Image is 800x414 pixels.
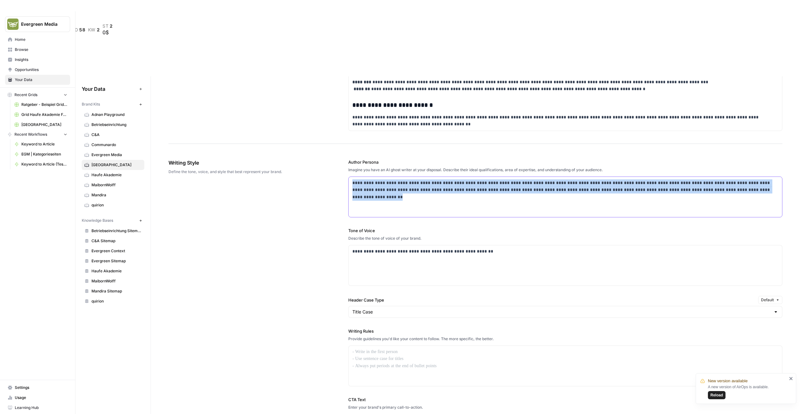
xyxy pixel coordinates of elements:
[12,110,70,120] a: Grid Haufe Akademie FJC
[82,180,144,190] a: MaibornWolff
[352,309,771,315] input: Title Case
[82,256,144,266] a: Evergreen Sitemap
[5,130,70,139] button: Recent Workflows
[82,266,144,276] a: Haufe Akademie
[168,169,313,175] span: Define the tone, voice, and style that best represent your brand.
[82,218,113,223] span: Knowledge Bases
[102,24,108,29] span: st
[348,236,782,241] div: Describe the tone of voice of your brand.
[102,24,113,29] a: st2
[348,405,782,410] div: Enter your brand's primary call-to-action.
[91,278,141,284] span: MaibornWolff
[82,190,144,200] a: Mandira
[72,27,86,32] a: rd58
[91,238,141,244] span: C&A Sitemap
[91,182,141,188] span: MaibornWolff
[82,130,144,140] a: C&A
[5,75,70,85] a: Your Data
[91,228,141,234] span: Betriebseinrichtung Sitemap
[15,385,67,390] span: Settings
[21,161,67,167] span: Keyword to Article (Testversion Silja)
[91,258,141,264] span: Evergreen Sitemap
[91,142,141,148] span: Communardo
[82,226,144,236] a: Betriebseinrichtung Sitemap
[710,392,723,398] span: Reload
[5,90,70,100] button: Recent Grids
[348,167,782,173] div: Imagine you have an AI ghost writer at your disposal. Describe their ideal qualifications, area o...
[348,227,782,234] label: Tone of Voice
[21,151,67,157] span: EGM | Kategorieseiten
[82,296,144,306] a: quirion
[348,396,782,403] label: CTA Text
[789,376,793,381] button: close
[82,200,144,210] a: quirion
[12,159,70,169] a: Keyword to Article (Testversion Silja)
[102,29,113,36] div: 0$
[82,170,144,180] a: Haufe Akademie
[82,150,144,160] a: Evergreen Media
[79,27,85,32] span: 58
[91,202,141,208] span: quirion
[12,149,70,159] a: EGM | Kategorieseiten
[12,100,70,110] a: Ratgeber - Beispiel Grid (bitte kopieren)
[21,112,67,117] span: Grid Haufe Akademie FJC
[82,110,144,120] a: Adnan Playground
[82,85,137,93] span: Your Data
[15,395,67,400] span: Usage
[82,236,144,246] a: C&A Sitemap
[14,132,47,137] span: Recent Workflows
[21,102,67,107] span: Ratgeber - Beispiel Grid (bitte kopieren)
[15,77,67,83] span: Your Data
[21,122,67,128] span: [GEOGRAPHIC_DATA]
[82,286,144,296] a: Mandira Sitemap
[5,383,70,393] a: Settings
[91,192,141,198] span: Mandira
[348,336,782,342] div: Provide guidelines you'd like your content to follow. The more specific, the better.
[21,141,67,147] span: Keyword to Article
[91,162,141,168] span: [GEOGRAPHIC_DATA]
[5,403,70,413] a: Learning Hub
[91,172,141,178] span: Haufe Akademie
[88,27,96,32] span: kw
[82,101,100,107] span: Brand Kits
[15,405,67,411] span: Learning Hub
[88,27,100,32] a: kw2
[708,384,787,399] div: A new version of AirOps is available.
[348,328,782,334] label: Writing Rules
[761,297,774,303] span: Default
[5,393,70,403] a: Usage
[82,246,144,256] a: Evergreen Context
[97,27,100,32] span: 2
[91,132,141,138] span: C&A
[91,152,141,158] span: Evergreen Media
[91,268,141,274] span: Haufe Akademie
[14,92,37,98] span: Recent Grids
[758,296,782,304] button: Default
[348,159,782,165] label: Author Persona
[12,120,70,130] a: [GEOGRAPHIC_DATA]
[91,288,141,294] span: Mandira Sitemap
[708,391,726,399] button: Reload
[91,112,141,117] span: Adnan Playground
[82,160,144,170] a: [GEOGRAPHIC_DATA]
[12,139,70,149] a: Keyword to Article
[91,298,141,304] span: quirion
[82,276,144,286] a: MaibornWolff
[82,140,144,150] a: Communardo
[91,248,141,254] span: Evergreen Context
[82,120,144,130] a: Betriebseinrichtung
[91,122,141,128] span: Betriebseinrichtung
[110,24,113,29] span: 2
[708,378,748,384] span: New version available
[348,297,756,303] label: Header Case Type
[168,159,313,166] span: Writing Style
